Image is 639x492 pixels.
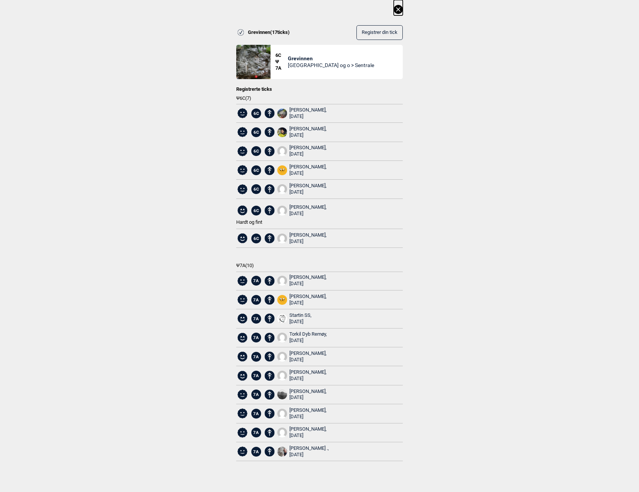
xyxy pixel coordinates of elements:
[277,107,327,120] a: Messenger creation 28c04a0f 8d67 43bc 92ae 4b1b11853f74[PERSON_NAME], [DATE]
[289,338,327,344] div: [DATE]
[236,45,271,79] img: Bulder norge oslo ostmarka grevinnen ss 5510
[251,184,261,194] span: 6C
[362,30,397,35] span: Registrer din tick
[289,369,327,382] div: [PERSON_NAME],
[277,447,287,457] img: 190275891 5735307039843517 253515035280988347 n
[277,108,287,118] img: Messenger creation 28c04a0f 8d67 43bc 92ae 4b1b11853f74
[236,219,262,225] span: Hardt og fint
[289,183,327,196] div: [PERSON_NAME],
[277,388,327,401] a: Skjermbilde 2023 05 06 kl 23 48 56[PERSON_NAME], [DATE]
[277,126,327,139] a: EBD905 DC 060 E 4890 983 D 9 B7 DC4 C844 CA[PERSON_NAME], [DATE]
[289,232,327,245] div: [PERSON_NAME],
[251,428,261,437] span: 7A
[251,234,261,243] span: 6C
[277,369,327,382] a: User fallback1[PERSON_NAME], [DATE]
[289,204,327,217] div: [PERSON_NAME],
[289,319,312,325] div: [DATE]
[251,146,261,156] span: 6C
[251,165,261,175] span: 6C
[277,352,287,362] img: User fallback1
[289,445,329,458] div: [PERSON_NAME] .,
[277,426,327,439] a: User fallback1[PERSON_NAME], [DATE]
[289,432,327,439] div: [DATE]
[275,45,288,79] div: Ψ
[277,232,327,245] a: User fallback1[PERSON_NAME], [DATE]
[251,276,261,286] span: 7A
[277,274,327,287] a: User fallback1[PERSON_NAME], [DATE]
[289,357,327,363] div: [DATE]
[289,281,327,287] div: [DATE]
[277,204,327,217] a: User fallback1[PERSON_NAME], [DATE]
[251,206,261,215] span: 6C
[251,447,261,457] span: 7A
[289,300,327,306] div: [DATE]
[251,314,261,324] span: 7A
[289,376,327,382] div: [DATE]
[251,127,261,137] span: 6C
[289,126,327,139] div: [PERSON_NAME],
[289,145,327,157] div: [PERSON_NAME],
[277,350,327,363] a: User fallback1[PERSON_NAME], [DATE]
[277,146,287,156] img: User fallback1
[289,113,327,120] div: [DATE]
[277,165,287,175] img: Jake square
[277,295,287,305] img: Jake square
[251,371,261,380] span: 7A
[277,409,287,419] img: User fallback1
[277,164,327,177] a: Jake square[PERSON_NAME], [DATE]
[251,409,261,419] span: 7A
[251,108,261,118] span: 6C
[289,107,327,120] div: [PERSON_NAME],
[277,371,287,380] img: User fallback1
[248,29,290,36] span: Grevinnen ( 17 ticks)
[277,428,287,437] img: User fallback1
[277,314,287,324] img: IMG 6109
[289,414,327,420] div: [DATE]
[289,274,327,287] div: [PERSON_NAME],
[277,333,287,342] img: User fallback1
[277,312,312,325] a: IMG 6109Startin SS, [DATE]
[277,145,327,157] a: User fallback1[PERSON_NAME], [DATE]
[277,331,327,344] a: User fallback1Torkil Dyb Remøy, [DATE]
[277,206,287,215] img: User fallback1
[289,452,329,458] div: [DATE]
[277,276,287,286] img: User fallback1
[275,52,288,59] span: 6C
[356,25,403,40] button: Registrer din tick
[236,263,403,269] span: Ψ 7A ( 10 )
[289,293,327,306] div: [PERSON_NAME],
[277,390,287,399] img: Skjermbilde 2023 05 06 kl 23 48 56
[288,55,374,62] span: Grevinnen
[277,234,287,243] img: User fallback1
[289,238,327,245] div: [DATE]
[289,189,327,196] div: [DATE]
[289,350,327,363] div: [PERSON_NAME],
[251,352,261,362] span: 7A
[289,164,327,177] div: [PERSON_NAME],
[277,184,287,194] img: User fallback1
[288,62,374,69] span: [GEOGRAPHIC_DATA] og o > Sentrale
[236,86,403,93] div: Registrerte ticks
[277,127,287,137] img: EBD905 DC 060 E 4890 983 D 9 B7 DC4 C844 CA
[277,407,327,420] a: User fallback1[PERSON_NAME], [DATE]
[289,426,327,439] div: [PERSON_NAME],
[236,95,403,102] span: Ψ 6C ( 7 )
[289,407,327,420] div: [PERSON_NAME],
[289,151,327,157] div: [DATE]
[251,390,261,399] span: 7A
[289,331,327,344] div: Torkil Dyb Remøy,
[289,388,327,401] div: [PERSON_NAME],
[277,293,327,306] a: Jake square[PERSON_NAME], [DATE]
[275,65,288,72] span: 7A
[289,312,312,325] div: Startin SS,
[277,445,329,458] a: 190275891 5735307039843517 253515035280988347 n[PERSON_NAME] ., [DATE]
[289,394,327,401] div: [DATE]
[289,170,327,177] div: [DATE]
[251,295,261,305] span: 7A
[289,132,327,139] div: [DATE]
[277,183,327,196] a: User fallback1[PERSON_NAME], [DATE]
[289,211,327,217] div: [DATE]
[251,333,261,342] span: 7A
